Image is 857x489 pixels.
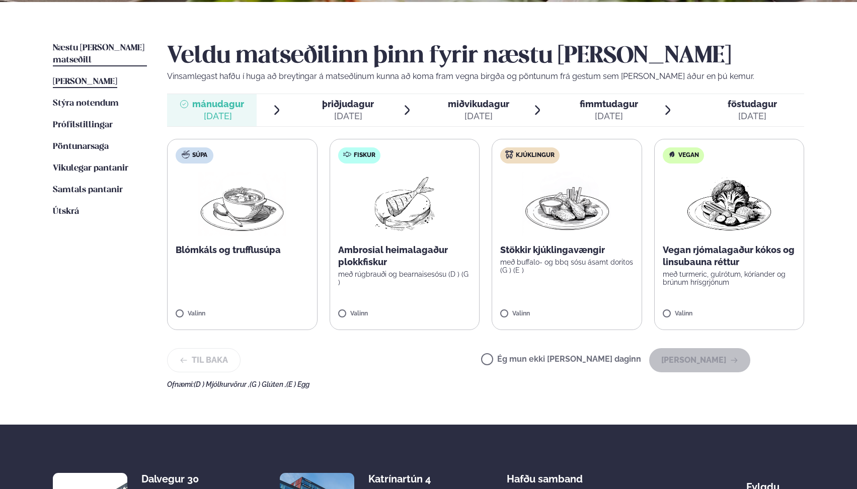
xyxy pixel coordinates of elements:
span: mánudagur [192,99,244,109]
span: miðvikudagur [448,99,509,109]
p: Blómkáls og trufflusúpa [176,244,309,256]
button: Til baka [167,348,241,372]
span: (E ) Egg [286,380,309,388]
span: þriðjudagur [322,99,374,109]
span: Kjúklingur [516,151,555,159]
button: [PERSON_NAME] [649,348,750,372]
span: Stýra notendum [53,99,119,108]
a: Samtals pantanir [53,184,123,196]
div: [DATE] [448,110,509,122]
img: soup.svg [182,150,190,158]
p: með rúgbrauði og bearnaisesósu (D ) (G ) [338,270,472,286]
div: [DATE] [192,110,244,122]
span: Pöntunarsaga [53,142,109,151]
span: Súpa [192,151,207,159]
span: Fiskur [354,151,375,159]
p: Vinsamlegast hafðu í huga að breytingar á matseðlinum kunna að koma fram vegna birgða og pöntunum... [167,70,804,83]
div: [DATE] [580,110,638,122]
div: [DATE] [728,110,777,122]
p: Stökkir kjúklingavængir [500,244,634,256]
a: Stýra notendum [53,98,119,110]
span: fimmtudagur [580,99,638,109]
a: Pöntunarsaga [53,141,109,153]
img: fish.png [372,172,437,236]
a: Vikulegar pantanir [53,162,128,175]
span: Prófílstillingar [53,121,113,129]
span: Útskrá [53,207,79,216]
div: Dalvegur 30 [141,473,221,485]
a: Útskrá [53,206,79,218]
a: Prófílstillingar [53,119,113,131]
span: (G ) Glúten , [250,380,286,388]
img: Vegan.png [685,172,773,236]
img: Soup.png [198,172,286,236]
img: fish.svg [343,150,351,158]
img: chicken.svg [505,150,513,158]
span: Samtals pantanir [53,186,123,194]
img: Chicken-wings-legs.png [522,172,611,236]
span: Vegan [678,151,699,159]
span: (D ) Mjólkurvörur , [194,380,250,388]
span: Næstu [PERSON_NAME] matseðill [53,44,144,64]
img: Vegan.svg [668,150,676,158]
a: Næstu [PERSON_NAME] matseðill [53,42,147,66]
p: Ambrosial heimalagaður plokkfiskur [338,244,472,268]
a: [PERSON_NAME] [53,76,117,88]
span: föstudagur [728,99,777,109]
span: Vikulegar pantanir [53,164,128,173]
div: [DATE] [322,110,374,122]
span: [PERSON_NAME] [53,77,117,86]
p: með buffalo- og bbq sósu ásamt doritos (G ) (E ) [500,258,634,274]
h2: Veldu matseðilinn þinn fyrir næstu [PERSON_NAME] [167,42,804,70]
div: Katrínartún 4 [368,473,448,485]
div: Ofnæmi: [167,380,804,388]
span: Hafðu samband [507,465,583,485]
p: Vegan rjómalagaður kókos og linsubauna réttur [663,244,796,268]
p: með turmeric, gulrótum, kóríander og brúnum hrísgrjónum [663,270,796,286]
